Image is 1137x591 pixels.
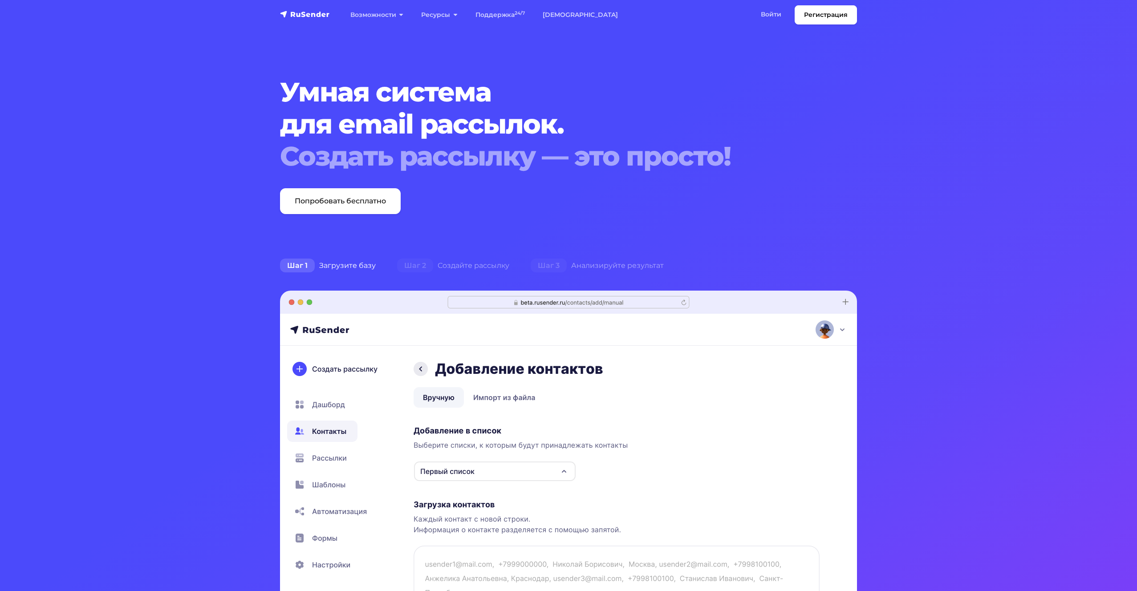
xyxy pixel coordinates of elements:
a: Возможности [341,6,412,24]
div: Загрузите базу [269,257,386,275]
span: Шаг 2 [397,259,433,273]
a: Попробовать бесплатно [280,188,401,214]
a: Регистрация [795,5,857,24]
div: Создать рассылку — это просто! [280,140,808,172]
a: Войти [752,5,790,24]
div: Создайте рассылку [386,257,520,275]
span: Шаг 1 [280,259,315,273]
h1: Умная система для email рассылок. [280,76,808,172]
span: Шаг 3 [531,259,567,273]
a: [DEMOGRAPHIC_DATA] [534,6,627,24]
img: RuSender [280,10,330,19]
a: Поддержка24/7 [467,6,534,24]
a: Ресурсы [412,6,466,24]
sup: 24/7 [515,10,525,16]
div: Анализируйте результат [520,257,674,275]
